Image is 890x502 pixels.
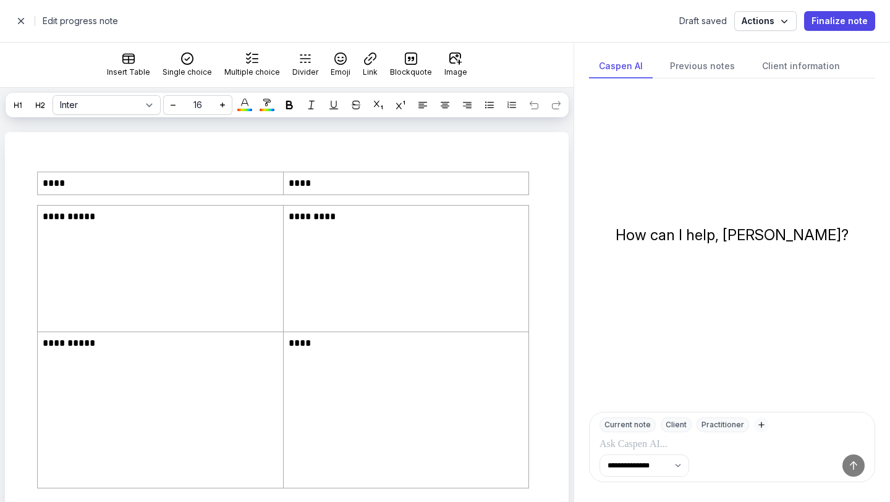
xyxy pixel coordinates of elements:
[107,67,150,77] div: Insert Table
[507,106,509,109] text: 3
[358,48,383,82] button: Link
[589,55,653,78] div: Caspen AI
[502,95,522,115] button: 123
[292,67,318,77] div: Divider
[660,55,745,78] div: Previous notes
[43,14,672,28] h2: Edit progress note
[444,67,467,77] div: Image
[363,67,378,77] div: Link
[812,14,868,28] span: Finalize note
[507,101,509,104] text: 1
[600,417,656,432] div: Current note
[734,11,797,31] button: Actions
[661,417,692,432] div: Client
[163,67,212,77] div: Single choice
[679,15,727,27] div: Draft saved
[507,104,509,106] text: 2
[697,417,749,432] div: Practitioner
[616,225,849,245] div: How can I help, [PERSON_NAME]?
[102,48,155,82] button: Insert Table
[224,67,280,77] div: Multiple choice
[804,11,875,31] button: Finalize note
[390,67,432,77] div: Blockquote
[331,67,350,77] div: Emoji
[742,14,789,28] span: Actions
[752,55,850,78] div: Client information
